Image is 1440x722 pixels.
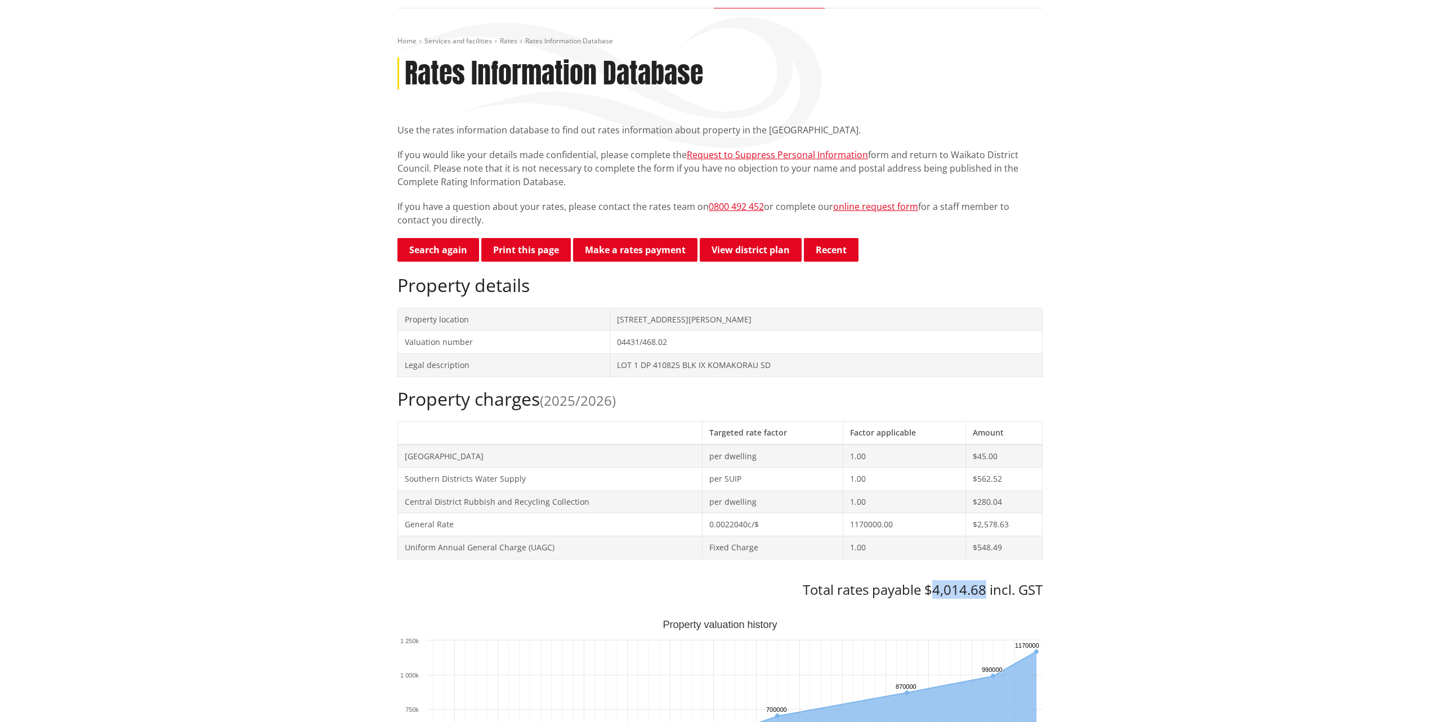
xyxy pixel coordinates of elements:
path: Friday, Jun 30, 12:00, 990,000. Capital Value. [991,674,995,678]
td: Southern Districts Water Supply [398,468,703,491]
a: Make a rates payment [573,238,697,262]
td: 1.00 [843,490,965,513]
th: Amount [965,421,1042,444]
text: 750k [405,706,419,713]
p: If you have a question about your rates, please contact the rates team on or complete our for a s... [397,200,1043,227]
td: $280.04 [965,490,1042,513]
td: 0.0022040c/$ [703,513,843,536]
p: Use the rates information database to find out rates information about property in the [GEOGRAPHI... [397,123,1043,137]
a: Rates [500,36,517,46]
td: Fixed Charge [703,536,843,559]
text: 1170000 [1015,642,1039,649]
text: Property valuation history [663,619,777,630]
td: 1.00 [843,445,965,468]
td: per dwelling [703,490,843,513]
h1: Rates Information Database [405,57,703,90]
td: 04431/468.02 [610,331,1043,354]
th: Targeted rate factor [703,421,843,444]
a: Request to Suppress Personal Information [687,149,868,161]
path: Sunday, Jun 30, 12:00, 1,170,000. Capital Value. [1034,649,1039,654]
td: Property location [398,308,610,331]
path: Saturday, Jun 30, 12:00, 700,000. Capital Value. [775,714,780,718]
a: online request form [833,200,918,213]
p: If you would like your details made confidential, please complete the form and return to Waikato ... [397,148,1043,189]
iframe: Messenger Launcher [1388,675,1429,715]
td: $45.00 [965,445,1042,468]
td: Uniform Annual General Charge (UAGC) [398,536,703,559]
td: $562.52 [965,468,1042,491]
td: [GEOGRAPHIC_DATA] [398,445,703,468]
nav: breadcrumb [397,37,1043,46]
text: 870000 [896,683,916,690]
a: View district plan [700,238,802,262]
th: Factor applicable [843,421,965,444]
button: Print this page [481,238,571,262]
h2: Property charges [397,388,1043,410]
h2: Property details [397,275,1043,296]
td: $548.49 [965,536,1042,559]
td: Central District Rubbish and Recycling Collection [398,490,703,513]
td: General Rate [398,513,703,536]
a: Home [397,36,417,46]
td: 1.00 [843,536,965,559]
span: Rates Information Database [525,36,613,46]
text: 990000 [982,666,1003,673]
button: Recent [804,238,858,262]
a: Services and facilities [424,36,492,46]
h3: Total rates payable $4,014.68 incl. GST [397,582,1043,598]
td: [STREET_ADDRESS][PERSON_NAME] [610,308,1043,331]
td: 1.00 [843,468,965,491]
text: 1 250k [400,638,419,644]
span: (2025/2026) [540,391,616,410]
text: 1 000k [400,672,419,679]
a: Search again [397,238,479,262]
td: Legal description [398,353,610,376]
td: per SUIP [703,468,843,491]
td: Valuation number [398,331,610,354]
a: 0800 492 452 [709,200,764,213]
text: 700000 [766,706,787,713]
td: $2,578.63 [965,513,1042,536]
td: LOT 1 DP 410825 BLK IX KOMAKORAU SD [610,353,1043,376]
path: Wednesday, Jun 30, 12:00, 870,000. Capital Value. [905,690,909,695]
td: per dwelling [703,445,843,468]
td: 1170000.00 [843,513,965,536]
